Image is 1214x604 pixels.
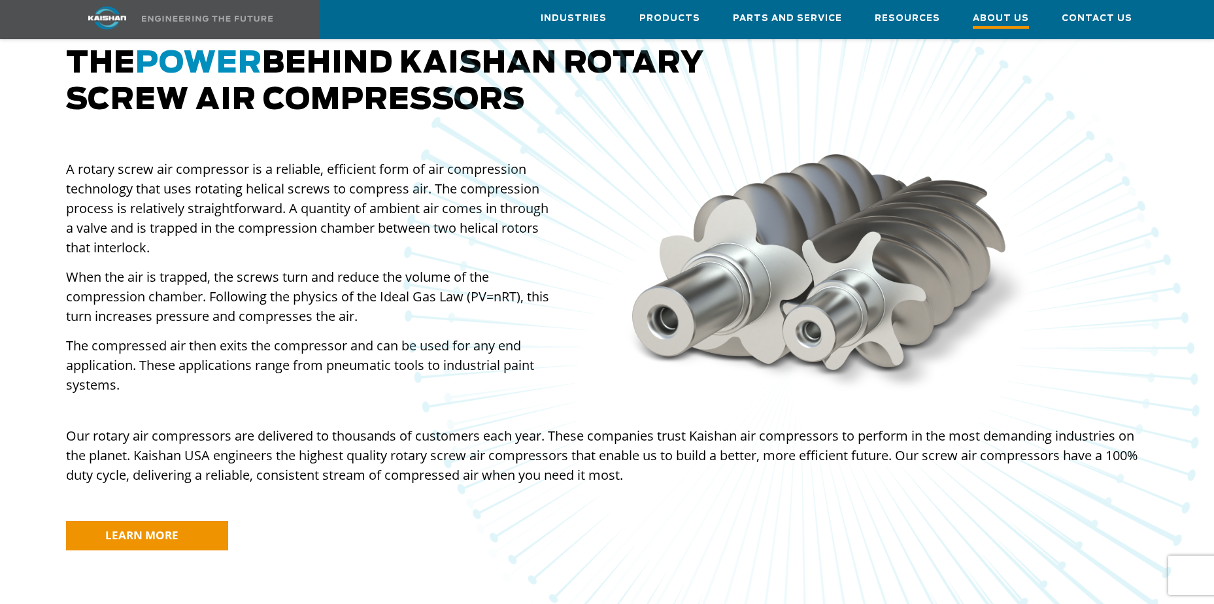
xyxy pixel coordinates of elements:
[639,11,700,26] span: Products
[58,7,156,29] img: kaishan logo
[733,11,842,26] span: Parts and Service
[66,521,228,550] a: LEARN MORE
[541,1,607,36] a: Industries
[733,1,842,36] a: Parts and Service
[973,11,1029,29] span: About Us
[973,1,1029,39] a: About Us
[66,426,1149,485] p: Our rotary air compressors are delivered to thousands of customers each year. These companies tru...
[66,46,1149,119] h2: The behind Kaishan rotary screw air compressors
[875,11,940,26] span: Resources
[66,267,555,326] p: When the air is trapped, the screws turn and reduce the volume of the compression chamber. Follow...
[105,528,178,543] span: LEARN MORE
[1062,1,1132,36] a: Contact Us
[875,1,940,36] a: Resources
[639,1,700,36] a: Products
[66,336,555,395] p: The compressed air then exits the compressor and can be used for any end application. These appli...
[1062,11,1132,26] span: Contact Us
[66,159,555,258] p: A rotary screw air compressor is a reliable, efficient form of air compression technology that us...
[615,145,1042,400] img: screw
[541,11,607,26] span: Industries
[142,16,273,22] img: Engineering the future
